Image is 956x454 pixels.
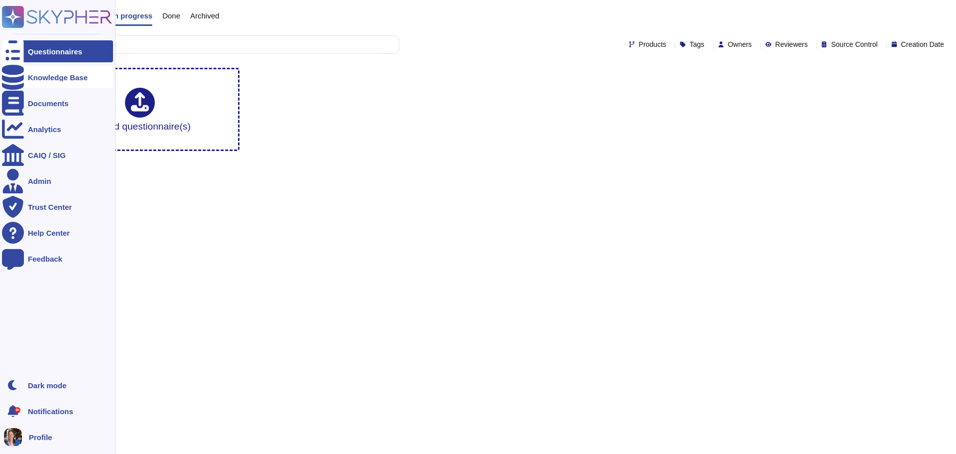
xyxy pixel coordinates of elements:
a: Questionnaires [2,40,113,62]
div: Analytics [28,126,61,133]
div: Dark mode [28,382,67,389]
div: 9+ [14,407,20,413]
span: Archived [190,12,219,19]
span: Reviewers [775,41,808,48]
span: Tags [690,41,705,48]
div: Questionnaires [28,48,82,55]
div: Help Center [28,229,70,237]
button: user [2,426,29,448]
div: Admin [28,177,51,185]
a: Knowledge Base [2,66,113,88]
a: Analytics [2,118,113,140]
input: Search by keywords [39,36,399,53]
a: Feedback [2,248,113,270]
span: Products [639,41,666,48]
div: Upload questionnaire(s) [89,88,191,131]
a: Admin [2,170,113,192]
img: user [4,428,22,446]
a: Documents [2,92,113,114]
span: Done [162,12,180,19]
span: In progress [112,12,152,19]
div: Feedback [28,255,62,263]
a: Help Center [2,222,113,244]
span: Source Control [831,41,877,48]
span: Owners [728,41,752,48]
div: Documents [28,100,69,107]
span: Creation Date [901,41,944,48]
span: Profile [29,434,52,441]
div: CAIQ / SIG [28,151,66,159]
div: Knowledge Base [28,74,88,81]
a: CAIQ / SIG [2,144,113,166]
span: Notifications [28,408,73,415]
div: Trust Center [28,203,72,211]
a: Trust Center [2,196,113,218]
